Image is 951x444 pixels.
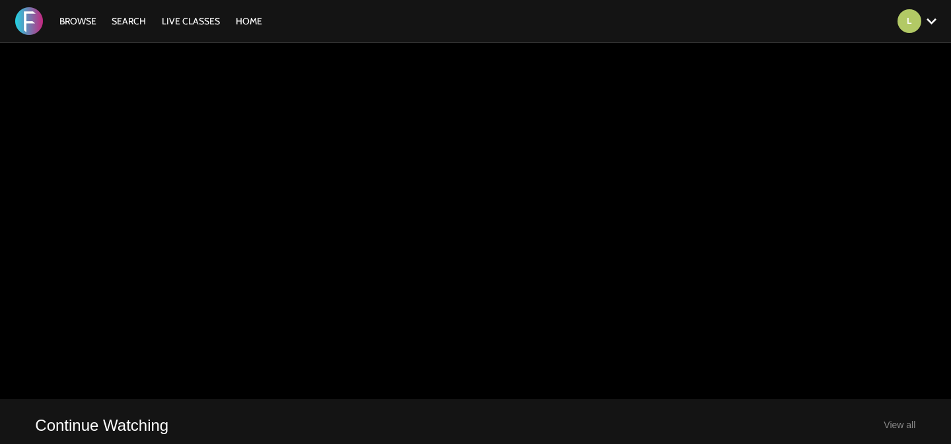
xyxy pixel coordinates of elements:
[15,7,43,35] img: FORMATION
[53,15,103,27] a: Browse
[155,15,227,27] a: LIVE CLASSES
[35,415,168,435] a: Continue Watching
[229,15,269,27] a: HOME
[105,15,153,27] a: Search
[53,15,269,28] nav: Primary
[884,420,915,430] a: View all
